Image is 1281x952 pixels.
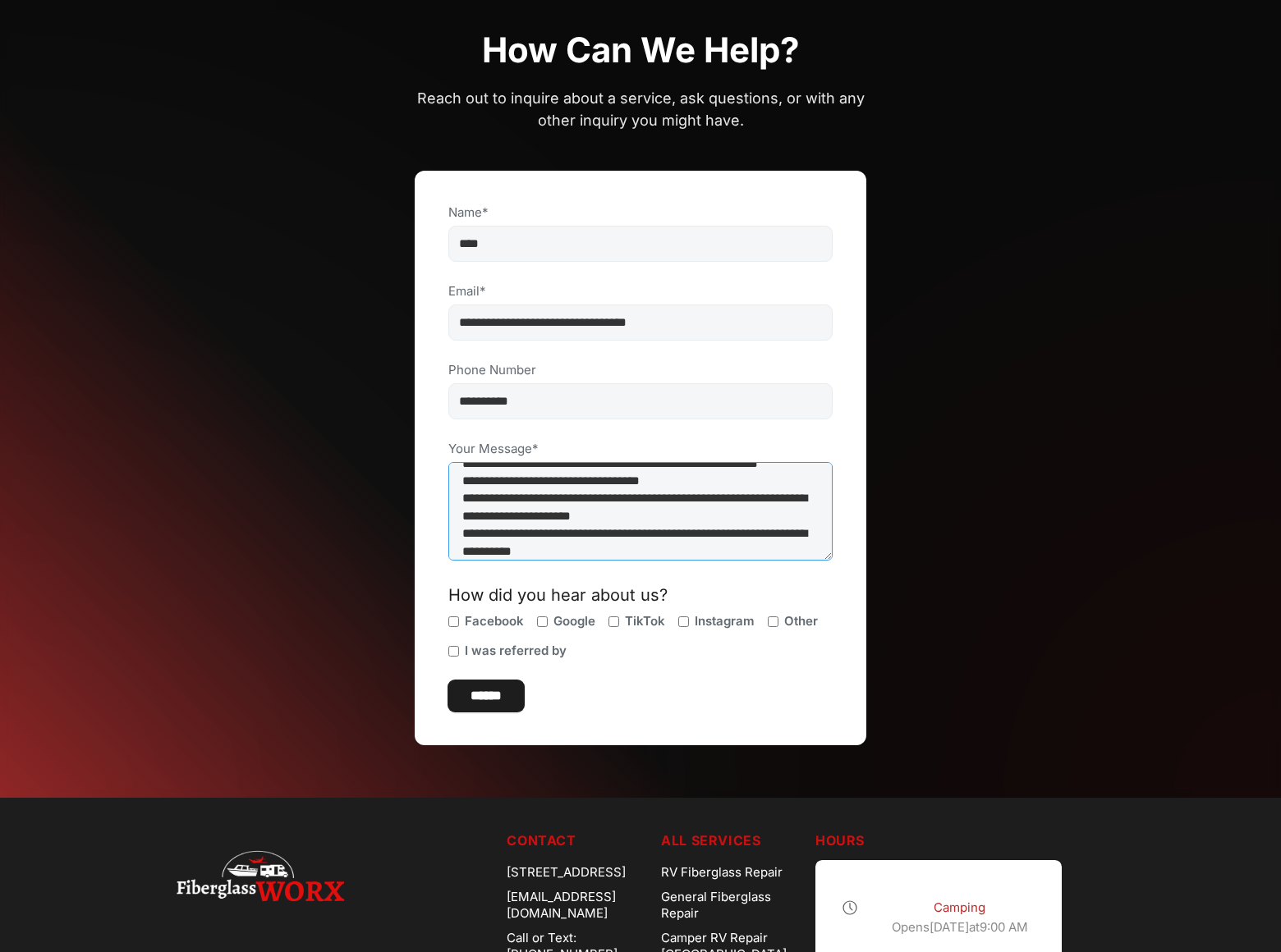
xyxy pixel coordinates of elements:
[448,646,459,657] input: I was referred by
[695,613,755,629] span: Instagram
[537,616,548,627] input: Google
[448,441,833,457] label: Your Message*
[661,885,802,926] a: General Fiberglass Repair
[448,362,833,378] label: Phone Number
[678,616,689,627] input: Instagram
[625,613,665,629] span: TikTok
[507,860,648,885] div: [STREET_ADDRESS]
[415,87,866,131] p: Reach out to inquire about a service, ask questions, or with any other inquiry you might have.
[608,616,619,627] input: TikTok
[661,831,802,850] h5: ALL SERVICES
[661,860,802,885] a: RV Fiberglass Repair
[448,283,833,300] label: Email*
[482,29,800,72] h1: How can we help?
[930,919,969,935] span: [DATE]
[448,204,833,712] form: Contact Us Form (Contact Us Page)
[507,831,648,850] h5: Contact
[934,899,985,915] span: Camping
[784,613,818,629] span: Other
[980,919,1028,935] time: 9:00 AM
[448,587,833,603] div: How did you hear about us?
[448,204,833,221] label: Name*
[507,885,648,926] div: [EMAIL_ADDRESS][DOMAIN_NAME]
[892,919,1028,935] span: Opens at
[465,643,567,659] span: I was referred by
[553,613,595,629] span: Google
[448,616,459,627] input: Facebook
[768,616,778,627] input: Other
[815,831,1104,850] h5: Hours
[465,613,524,629] span: Facebook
